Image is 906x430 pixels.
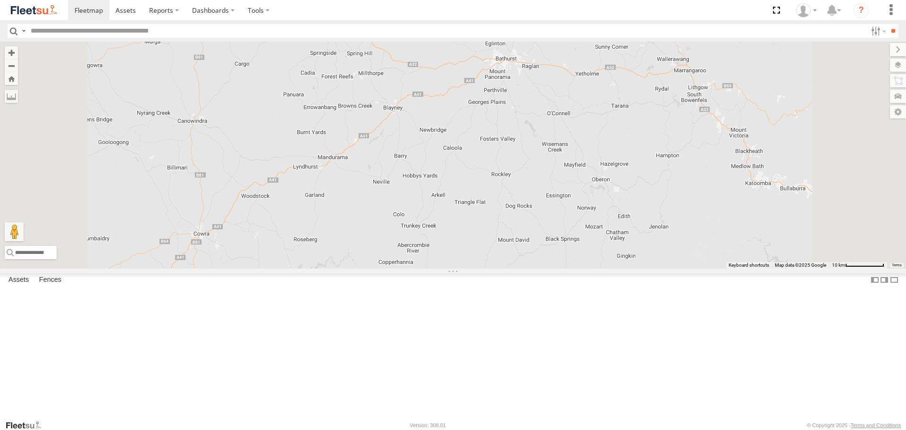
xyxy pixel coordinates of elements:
[5,59,18,72] button: Zoom out
[5,222,24,241] button: Drag Pegman onto the map to open Street View
[889,273,899,287] label: Hide Summary Table
[892,263,902,267] a: Terms (opens in new tab)
[832,262,845,268] span: 10 km
[4,274,34,287] label: Assets
[5,72,18,85] button: Zoom Home
[729,262,769,269] button: Keyboard shortcuts
[34,274,66,287] label: Fences
[793,3,820,17] div: Stephanie Renton
[867,24,888,38] label: Search Filter Options
[5,90,18,103] label: Measure
[20,24,27,38] label: Search Query
[829,262,887,269] button: Map Scale: 10 km per 79 pixels
[890,105,906,118] label: Map Settings
[851,422,901,428] a: Terms and Conditions
[410,422,446,428] div: Version: 308.01
[880,273,889,287] label: Dock Summary Table to the Right
[775,262,826,268] span: Map data ©2025 Google
[9,4,59,17] img: fleetsu-logo-horizontal.svg
[870,273,880,287] label: Dock Summary Table to the Left
[5,46,18,59] button: Zoom in
[807,422,901,428] div: © Copyright 2025 -
[5,421,49,430] a: Visit our Website
[854,3,869,18] i: ?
